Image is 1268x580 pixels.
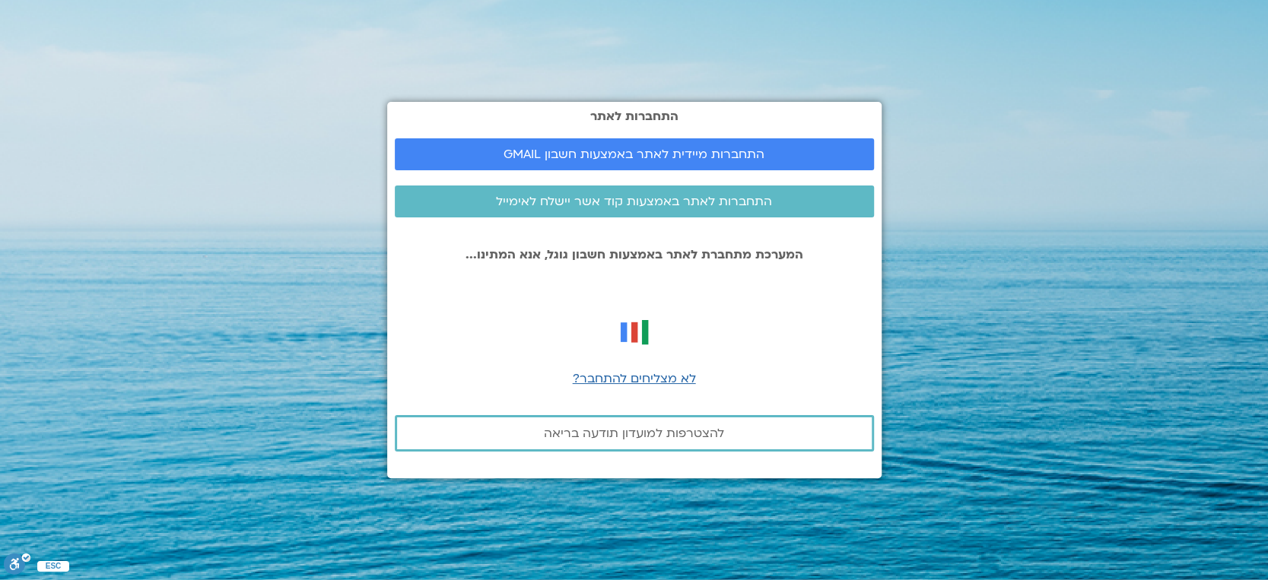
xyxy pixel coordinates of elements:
[496,195,772,208] span: התחברות לאתר באמצעות קוד אשר יישלח לאימייל
[573,370,696,387] a: לא מצליחים להתחבר?
[395,248,874,261] p: המערכת מתחברת לאתר באמצעות חשבון גוגל, אנא המתינו...
[544,426,724,440] span: להצטרפות למועדון תודעה בריאה
[504,147,764,161] span: התחברות מיידית לאתר באמצעות חשבון GMAIL
[395,109,874,123] h2: התחברות לאתר
[395,138,874,170] a: התחברות מיידית לאתר באמצעות חשבון GMAIL
[395,185,874,217] a: התחברות לאתר באמצעות קוד אשר יישלח לאימייל
[395,415,874,452] a: להצטרפות למועדון תודעה בריאה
